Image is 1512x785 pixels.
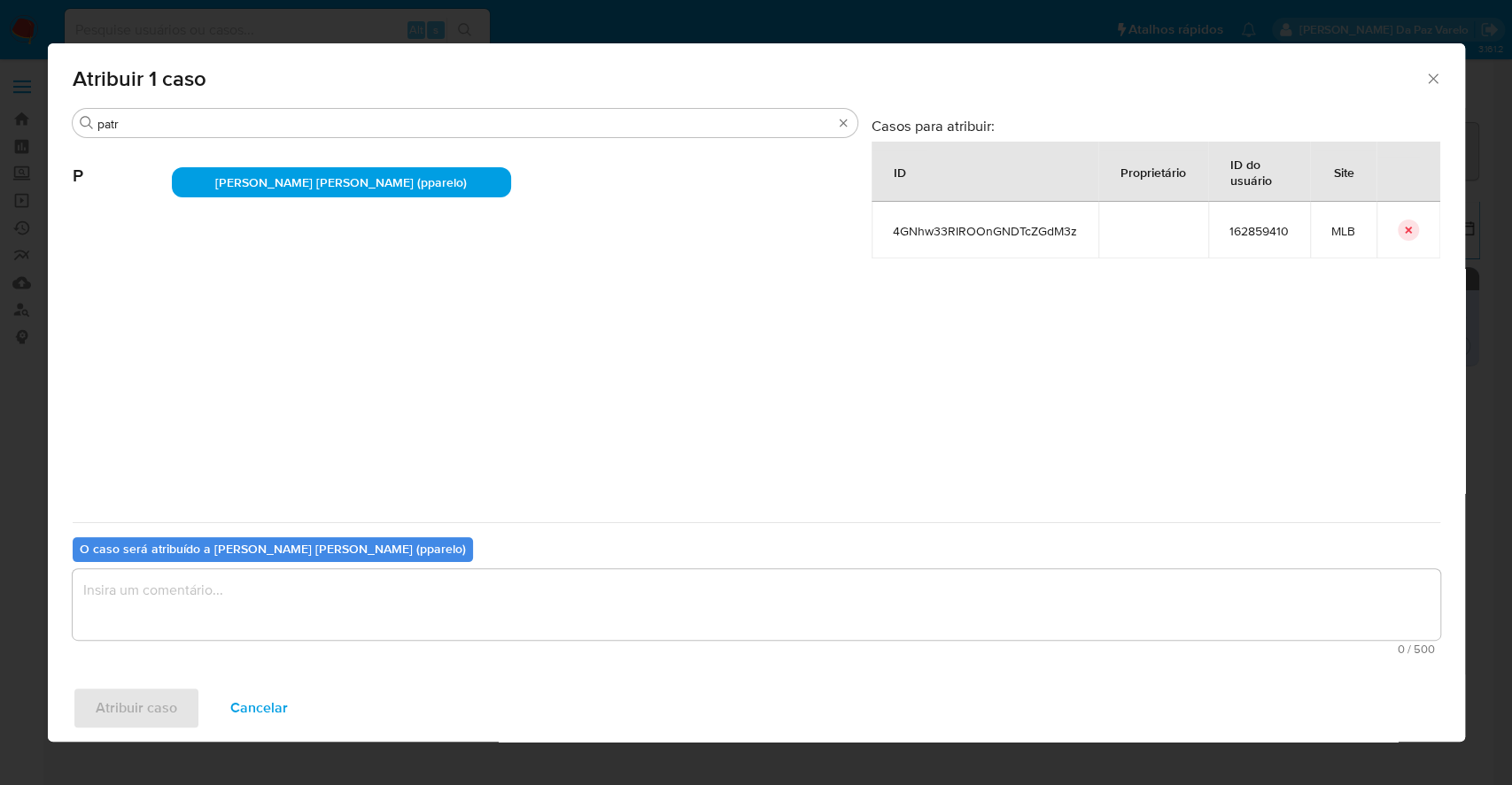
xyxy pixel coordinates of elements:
div: ID [872,150,927,193]
span: Máximo 500 caracteres [78,643,1435,655]
h3: Casos para atribuir: [872,117,1440,135]
span: P [73,139,172,187]
div: [PERSON_NAME] [PERSON_NAME] (pparelo) [172,167,511,197]
button: Buscar [80,116,94,130]
div: ID do usuário [1209,142,1309,201]
span: 162859410 [1229,223,1289,239]
button: icon-button [1398,219,1419,241]
b: O caso será atribuído a [PERSON_NAME] [PERSON_NAME] (pparelo) [80,540,466,558]
span: Cancelar [230,689,288,727]
div: Proprietário [1099,150,1207,193]
span: Atribuir 1 caso [73,68,1425,89]
button: Borrar [836,116,850,130]
div: Site [1313,150,1376,193]
button: Cancelar [207,687,311,729]
div: assign-modal [48,43,1465,742]
span: [PERSON_NAME] [PERSON_NAME] (pparelo) [215,173,467,191]
span: MLB [1331,223,1355,239]
button: Fechar a janela [1424,70,1440,86]
input: Analista de pesquisa [97,116,833,132]
span: 4GNhw33RIROOnGNDTcZGdM3z [893,223,1077,239]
